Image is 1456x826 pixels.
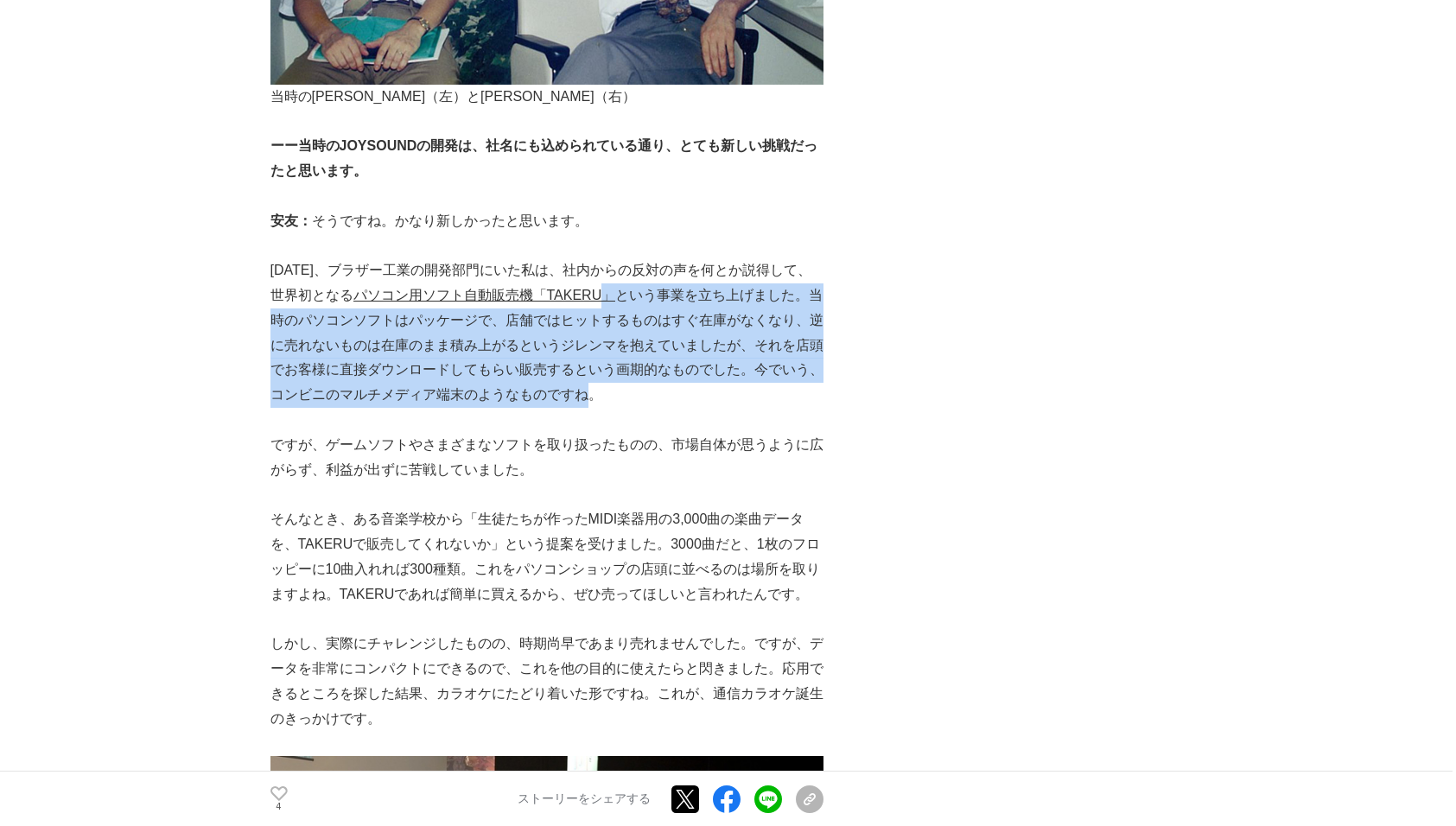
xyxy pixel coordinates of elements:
[270,507,823,607] p: そんなとき、ある音楽学校から「生徒たちが作ったMIDI楽器用の3,000曲の楽曲データを、TAKERUで販売してくれないか」という提案を受けました。3000曲だと、1枚のフロッピーに10曲入れれ...
[270,632,823,731] p: しかし、実際にチャレンジしたものの、時期尚早であまり売れませんでした。ですが、データを非常にコンパクトにできるので、これを他の目的に使えたらと閃きました。応用できるところを探した結果、カラオケに...
[518,791,651,807] p: ストーリーをシェアする
[270,213,312,228] strong: 安友：
[270,209,823,234] p: そうですね。かなり新しかったと思います。
[270,258,823,408] p: [DATE]、ブラザー工業の開発部門にいた私は、社内からの反対の声を何とか説得して、世界初となる という事業を立ち上げました。当時のパソコンソフトはパッケージで、店舗ではヒットするものはすぐ在庫...
[353,288,616,302] u: パソコン用ソフト自動販売機「TAKERU」
[270,138,818,178] strong: ーー当時のJOYSOUNDの開発は、社名にも込められている通り、とても新しい挑戦だったと思います。
[270,433,823,483] p: ですが、ゲームソフトやさまざまなソフトを取り扱ったものの、市場自体が思うように広がらず、利益が出ずに苦戦していました。
[270,803,288,811] p: 4
[270,85,823,110] p: 当時の[PERSON_NAME]（左）と[PERSON_NAME]（右）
